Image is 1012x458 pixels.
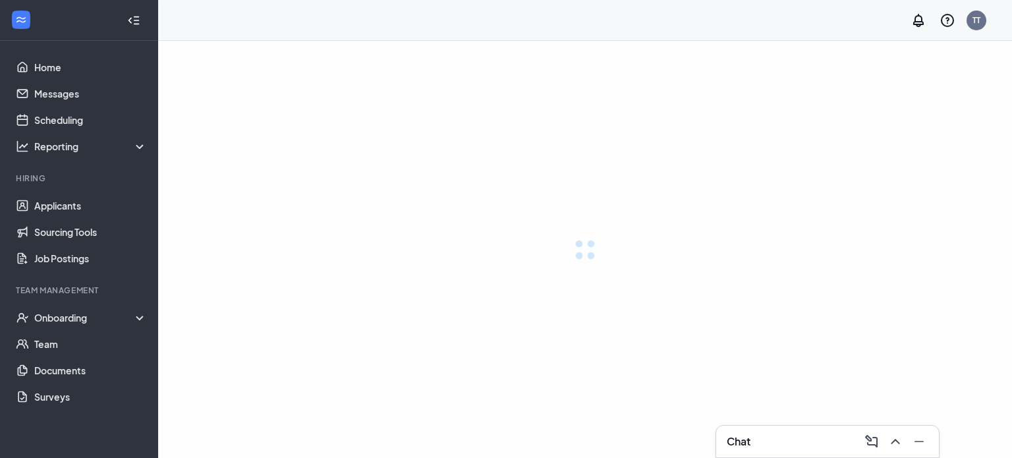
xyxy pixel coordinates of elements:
[34,54,147,80] a: Home
[864,434,880,449] svg: ComposeMessage
[34,384,147,410] a: Surveys
[16,173,144,184] div: Hiring
[884,431,905,452] button: ChevronUp
[34,107,147,133] a: Scheduling
[34,192,147,219] a: Applicants
[972,14,980,26] div: TT
[16,140,29,153] svg: Analysis
[14,13,28,26] svg: WorkstreamLogo
[887,434,903,449] svg: ChevronUp
[907,431,928,452] button: Minimize
[34,80,147,107] a: Messages
[16,285,144,296] div: Team Management
[34,357,147,384] a: Documents
[16,311,29,324] svg: UserCheck
[127,14,140,27] svg: Collapse
[911,13,926,28] svg: Notifications
[727,434,750,449] h3: Chat
[860,431,881,452] button: ComposeMessage
[911,434,927,449] svg: Minimize
[34,219,147,245] a: Sourcing Tools
[34,311,148,324] div: Onboarding
[34,140,148,153] div: Reporting
[940,13,955,28] svg: QuestionInfo
[34,331,147,357] a: Team
[34,245,147,272] a: Job Postings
